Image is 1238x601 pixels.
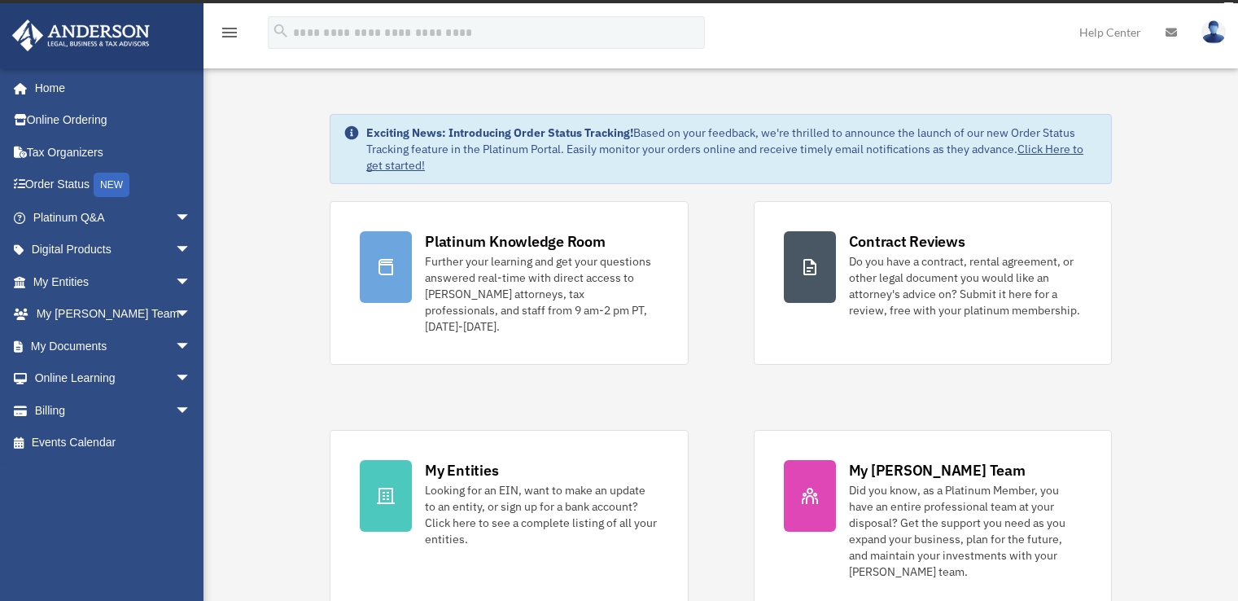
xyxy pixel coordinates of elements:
[175,234,208,267] span: arrow_drop_down
[366,125,633,140] strong: Exciting News: Introducing Order Status Tracking!
[11,169,216,202] a: Order StatusNEW
[11,104,216,137] a: Online Ordering
[11,427,216,459] a: Events Calendar
[1223,2,1234,12] div: close
[11,234,216,266] a: Digital Productsarrow_drop_down
[272,22,290,40] i: search
[220,29,239,42] a: menu
[366,142,1083,173] a: Click Here to get started!
[425,231,606,252] div: Platinum Knowledge Room
[330,201,688,365] a: Platinum Knowledge Room Further your learning and get your questions answered real-time with dire...
[11,72,208,104] a: Home
[11,136,216,169] a: Tax Organizers
[11,298,216,331] a: My [PERSON_NAME] Teamarrow_drop_down
[849,482,1082,580] div: Did you know, as a Platinum Member, you have an entire professional team at your disposal? Get th...
[94,173,129,197] div: NEW
[849,231,965,252] div: Contract Reviews
[1201,20,1226,44] img: User Pic
[175,362,208,396] span: arrow_drop_down
[11,330,216,362] a: My Documentsarrow_drop_down
[175,298,208,331] span: arrow_drop_down
[366,125,1098,173] div: Based on your feedback, we're thrilled to announce the launch of our new Order Status Tracking fe...
[175,330,208,363] span: arrow_drop_down
[175,394,208,428] span: arrow_drop_down
[175,201,208,235] span: arrow_drop_down
[175,265,208,299] span: arrow_drop_down
[11,362,216,395] a: Online Learningarrow_drop_down
[11,265,216,298] a: My Entitiesarrow_drop_down
[425,460,498,480] div: My Entities
[754,201,1112,365] a: Contract Reviews Do you have a contract, rental agreement, or other legal document you would like...
[849,253,1082,318] div: Do you have a contract, rental agreement, or other legal document you would like an attorney's ad...
[11,201,216,234] a: Platinum Q&Aarrow_drop_down
[7,20,155,51] img: Anderson Advisors Platinum Portal
[425,482,658,547] div: Looking for an EIN, want to make an update to an entity, or sign up for a bank account? Click her...
[11,394,216,427] a: Billingarrow_drop_down
[849,460,1026,480] div: My [PERSON_NAME] Team
[220,23,239,42] i: menu
[425,253,658,335] div: Further your learning and get your questions answered real-time with direct access to [PERSON_NAM...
